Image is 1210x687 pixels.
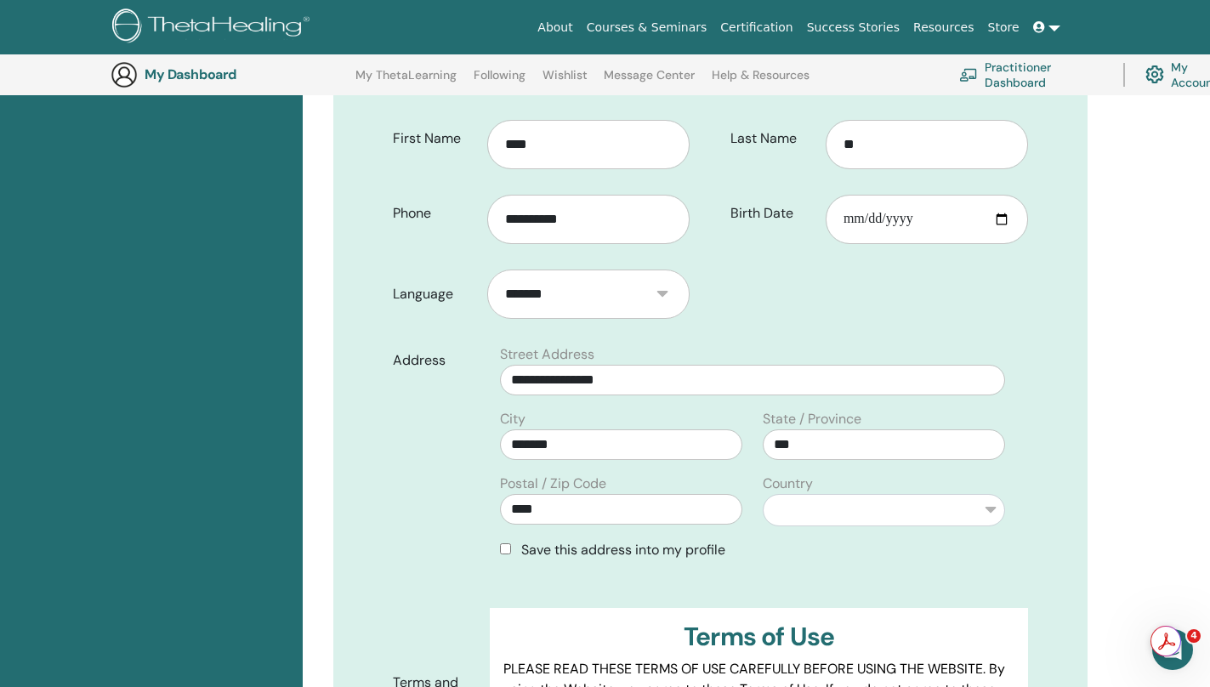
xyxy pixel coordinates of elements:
[763,474,813,494] label: Country
[713,12,799,43] a: Certification
[112,9,315,47] img: logo.png
[380,278,488,310] label: Language
[800,12,906,43] a: Success Stories
[145,66,315,82] h3: My Dashboard
[531,12,579,43] a: About
[718,197,826,230] label: Birth Date
[474,68,525,95] a: Following
[906,12,981,43] a: Resources
[981,12,1026,43] a: Store
[380,344,491,377] label: Address
[380,197,488,230] label: Phone
[1145,61,1164,88] img: cog.svg
[763,409,861,429] label: State / Province
[959,68,978,82] img: chalkboard-teacher.svg
[500,409,525,429] label: City
[355,68,457,95] a: My ThetaLearning
[543,68,588,95] a: Wishlist
[580,12,714,43] a: Courses & Seminars
[503,622,1014,652] h3: Terms of Use
[500,474,606,494] label: Postal / Zip Code
[604,68,695,95] a: Message Center
[500,344,594,365] label: Street Address
[521,541,725,559] span: Save this address into my profile
[959,56,1103,94] a: Practitioner Dashboard
[712,68,810,95] a: Help & Resources
[380,122,488,155] label: First Name
[718,122,826,155] label: Last Name
[111,61,138,88] img: generic-user-icon.jpg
